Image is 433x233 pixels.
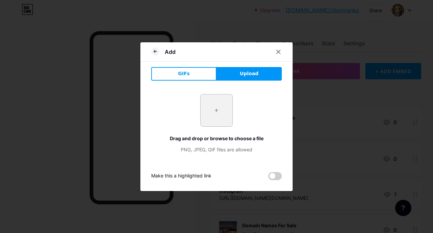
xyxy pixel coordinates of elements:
button: GIFs [151,67,216,81]
div: Make this a highlighted link [151,172,211,180]
div: Drag and drop or browse to choose a file [151,135,282,142]
span: Upload [240,70,258,77]
div: PNG, JPEG, GIF files are allowed [151,146,282,153]
div: Add [165,48,176,56]
button: Upload [216,67,282,81]
span: GIFs [178,70,190,77]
